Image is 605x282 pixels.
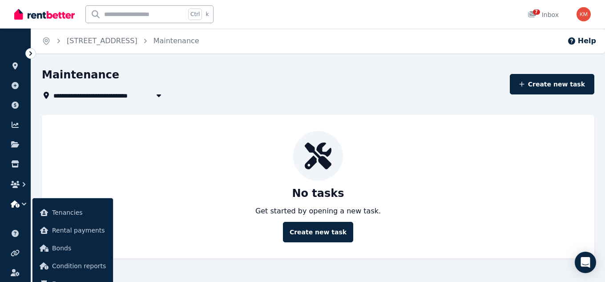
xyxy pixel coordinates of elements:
h1: Maintenance [42,68,119,82]
a: Bonds [36,239,109,257]
a: Rental payments [36,221,109,239]
div: Open Intercom Messenger [575,252,596,273]
span: 7 [533,9,540,15]
img: RentBetter [14,8,75,21]
span: Condition reports [52,261,106,271]
div: Inbox [528,10,559,19]
p: Get started by opening a new task. [255,206,381,217]
button: Help [567,36,596,46]
span: Ctrl [188,8,202,20]
button: Create new task [283,222,353,242]
p: No tasks [292,186,344,200]
span: Tenancies [52,207,106,218]
span: Bonds [52,243,106,253]
img: Kirsty Mackinnon [577,7,591,21]
a: [STREET_ADDRESS] [67,37,137,45]
nav: Breadcrumb [31,29,210,53]
span: k [206,11,209,18]
span: Rental payments [52,225,106,236]
a: Condition reports [36,257,109,275]
a: Tenancies [36,204,109,221]
a: Maintenance [153,37,199,45]
button: Create new task [510,74,595,94]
